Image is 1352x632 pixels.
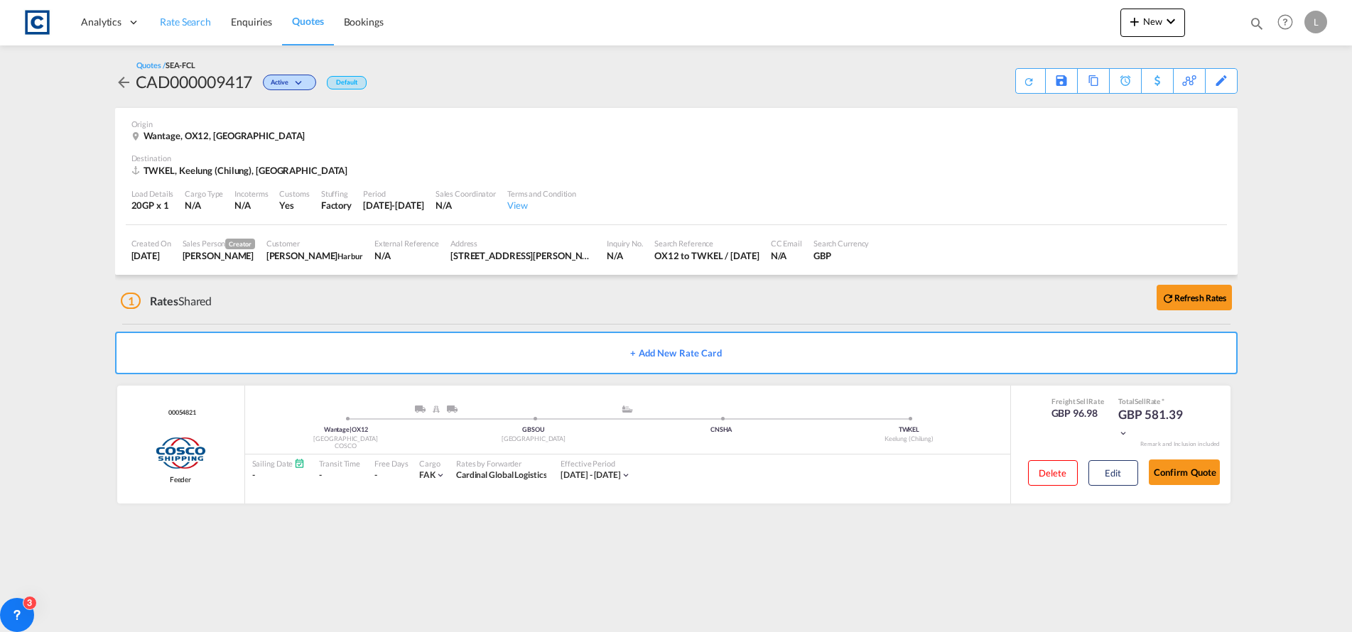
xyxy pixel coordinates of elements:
[131,238,171,249] div: Created On
[252,70,320,93] div: Change Status Here
[363,188,424,199] div: Period
[185,199,223,212] div: N/A
[374,249,439,262] div: N/A
[131,249,171,262] div: 20 Aug 2025
[225,239,254,249] span: Creator
[321,188,352,199] div: Stuffing
[271,78,291,92] span: Active
[121,293,141,309] span: 1
[115,332,1238,374] button: + Add New Rate Card
[292,80,309,87] md-icon: icon-chevron-down
[1076,397,1088,405] span: Sell
[263,75,316,90] div: Change Status Here
[21,6,53,38] img: 1fdb9190129311efbfaf67cbb4249bed.jpeg
[1157,285,1232,310] button: icon-refreshRefresh Rates
[440,425,627,435] div: GBSOU
[292,15,323,27] span: Quotes
[144,130,305,141] span: Wantage, OX12, [GEOGRAPHIC_DATA]
[813,238,870,249] div: Search Currency
[131,153,1221,163] div: Destination
[621,470,631,480] md-icon: icon-chevron-down
[136,60,196,70] div: Quotes /SEA-FCL
[319,458,360,469] div: Transit Time
[419,469,436,480] span: FAK
[415,405,426,413] img: ROAD
[1273,10,1304,36] div: Help
[1304,11,1327,33] div: L
[433,405,440,413] img: RAIL
[185,188,223,199] div: Cargo Type
[447,405,458,413] img: ROAD
[363,199,424,212] div: 31 Aug 2025
[1149,459,1220,485] button: Confirm Quote
[815,425,1002,435] div: TWKEL
[1051,396,1105,406] div: Freight Rate
[1022,75,1034,87] md-icon: icon-refresh
[440,435,627,444] div: [GEOGRAPHIC_DATA]
[561,458,631,469] div: Effective Period
[456,469,547,480] span: Cardinal Global Logistics
[813,249,870,262] div: GBP
[1249,16,1265,31] md-icon: icon-magnify
[252,458,305,469] div: Sailing Date
[419,458,445,469] div: Cargo
[450,249,595,262] div: 19-21 Schneider Close, Felixstowe, IP11 3BQ
[1051,406,1105,420] div: GBP 96.98
[234,199,251,212] div: N/A
[507,188,576,199] div: Terms and Condition
[252,435,440,444] div: [GEOGRAPHIC_DATA]
[346,405,534,420] div: Pickup ModeService Type Oxfordshire, England,TruckRail; Truck
[150,294,178,307] span: Rates
[160,16,211,28] span: Rate Search
[327,76,366,89] div: Default
[1160,397,1164,405] span: Subject to Remarks
[507,199,576,212] div: View
[319,469,360,481] div: -
[131,119,1221,129] div: Origin
[607,249,643,262] div: N/A
[456,469,547,481] div: Cardinal Global Logistics
[654,238,759,249] div: Search Reference
[136,70,253,93] div: CAD000009417
[121,293,212,309] div: Shared
[1126,13,1143,30] md-icon: icon-plus 400-fg
[1120,9,1185,37] button: icon-plus 400-fgNewicon-chevron-down
[1118,396,1189,406] div: Total Rate
[1162,13,1179,30] md-icon: icon-chevron-down
[266,238,363,249] div: Customer
[771,238,802,249] div: CC Email
[654,249,759,262] div: OX12 to TWKEL / 20 Aug 2025
[1118,406,1189,440] div: GBP 581.39
[607,238,643,249] div: Inquiry No.
[231,16,272,28] span: Enquiries
[165,408,196,418] div: Contract / Rate Agreement / Tariff / Spot Pricing Reference Number: 00054821
[294,458,305,469] md-icon: Schedules Available
[619,405,636,413] md-icon: assets/icons/custom/ship-fill.svg
[266,249,363,262] div: Tony Hayfield
[436,199,496,212] div: N/A
[234,188,268,199] div: Incoterms
[561,469,621,481] div: 01 Aug 2025 - 31 Aug 2025
[1028,460,1078,486] button: Delete
[131,164,352,177] div: TWKEL, Keelung (Chilung), Asia Pacific
[1046,69,1077,93] div: Save As Template
[1174,293,1227,303] b: Refresh Rates
[350,425,352,433] span: |
[252,442,440,451] div: COSCO
[252,469,305,481] div: -
[337,251,362,261] span: Harbur
[170,474,191,484] span: Feeder
[279,188,309,199] div: Customs
[81,15,121,29] span: Analytics
[279,199,309,212] div: Yes
[1126,16,1179,27] span: New
[456,458,547,469] div: Rates by Forwarder
[1130,440,1231,448] div: Remark and Inclusion included
[166,60,195,70] span: SEA-FCL
[165,408,196,418] span: 00054821
[1023,69,1038,87] div: Quote PDF is not available at this time
[1273,10,1297,34] span: Help
[374,458,409,469] div: Free Days
[131,129,309,142] div: Wantage, OX12, United Kingdom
